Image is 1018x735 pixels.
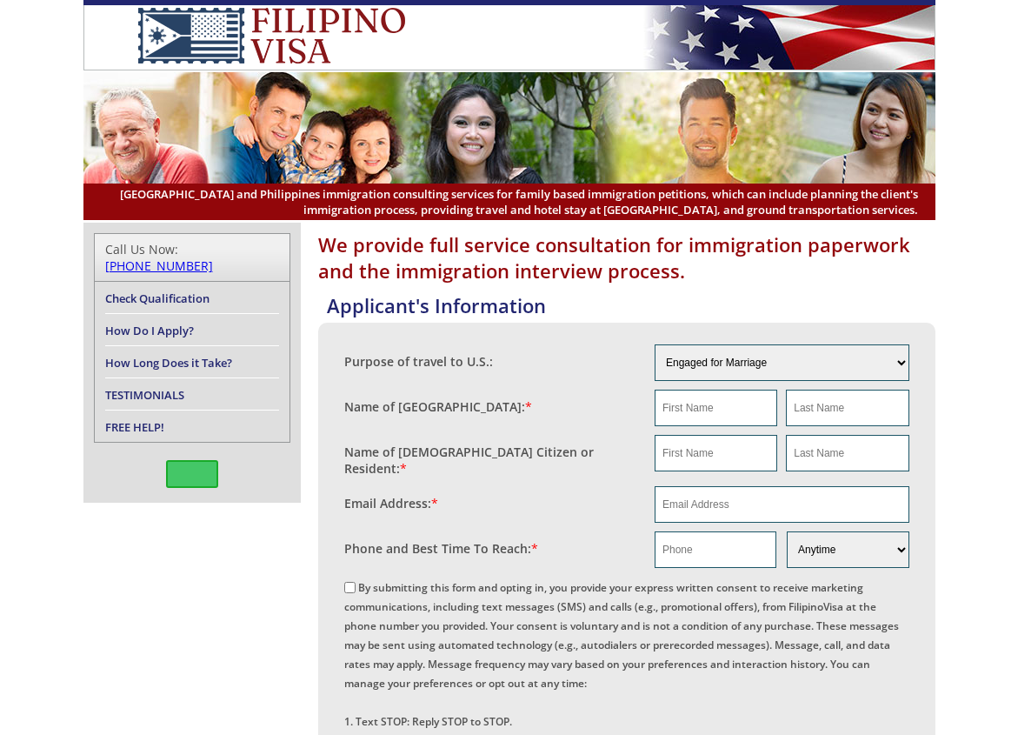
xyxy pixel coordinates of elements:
[655,486,909,523] input: Email Address
[105,257,213,274] a: [PHONE_NUMBER]
[327,292,935,318] h4: Applicant's Information
[655,390,777,426] input: First Name
[344,444,638,477] label: Name of [DEMOGRAPHIC_DATA] Citizen or Resident:
[105,291,210,306] a: Check Qualification
[105,241,279,274] div: Call Us Now:
[655,531,776,568] input: Phone
[786,390,908,426] input: Last Name
[786,435,908,471] input: Last Name
[105,387,184,403] a: TESTIMONIALS
[105,323,194,338] a: How Do I Apply?
[318,231,935,284] h1: We provide full service consultation for immigration paperwork and the immigration interview proc...
[105,355,232,371] a: How Long Does it Take?
[101,186,918,217] span: [GEOGRAPHIC_DATA] and Philippines immigration consulting services for family based immigration pe...
[344,353,493,370] label: Purpose of travel to U.S.:
[655,435,777,471] input: First Name
[344,495,438,511] label: Email Address:
[344,398,532,415] label: Name of [GEOGRAPHIC_DATA]:
[105,419,164,435] a: FREE HELP!
[344,582,356,593] input: By submitting this form and opting in, you provide your express written consent to receive market...
[787,531,908,568] select: Phone and Best Reach Time are required.
[344,540,538,557] label: Phone and Best Time To Reach:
